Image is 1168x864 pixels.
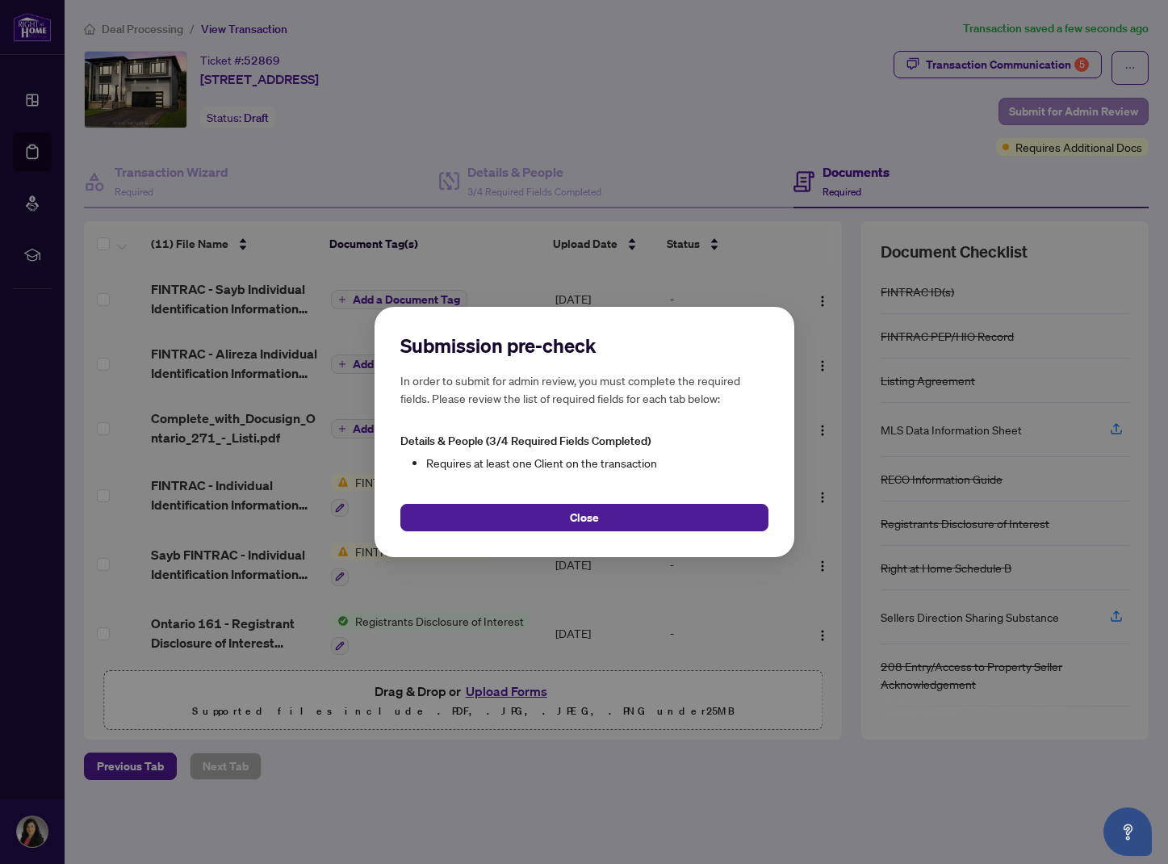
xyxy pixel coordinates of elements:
[570,505,599,531] span: Close
[400,333,768,359] h2: Submission pre-check
[1103,807,1152,856] button: Open asap
[426,454,768,472] li: Requires at least one Client on the transaction
[400,504,768,531] button: Close
[400,434,651,448] span: Details & People (3/4 Required Fields Completed)
[400,371,768,407] h5: In order to submit for admin review, you must complete the required fields. Please review the lis...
